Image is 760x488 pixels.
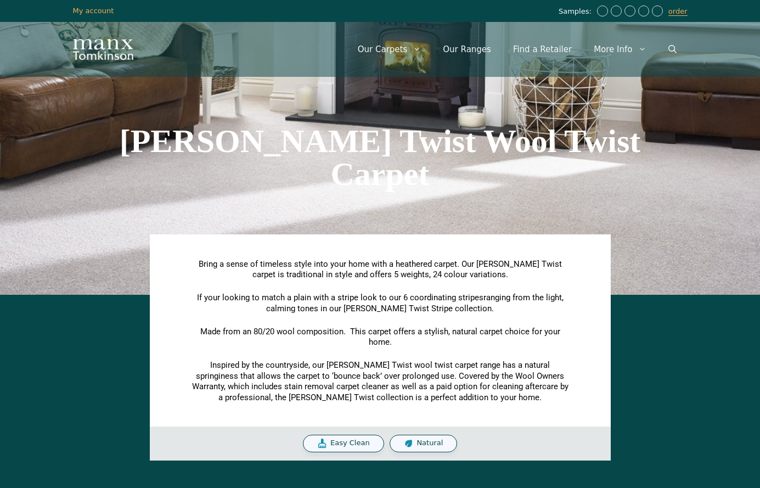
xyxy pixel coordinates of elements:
[191,327,570,348] p: Made from an 80/20 wool composition. This carpet offers a stylish, natural carpet choice for your...
[191,259,570,281] p: Bring a sense of timeless style into your home with a heathered carpet. Our [PERSON_NAME] Twist c...
[668,7,688,16] a: order
[191,293,570,314] p: If your looking to match a plain with a stripe look to our 6 coordinating stripes
[416,439,443,448] span: Natural
[73,39,133,60] img: Manx Tomkinson
[559,7,594,16] span: Samples:
[432,33,502,66] a: Our Ranges
[347,33,688,66] nav: Primary
[73,7,114,15] a: My account
[657,33,688,66] a: Open Search Bar
[73,125,688,190] h1: [PERSON_NAME] Twist Wool Twist Carpet
[502,33,583,66] a: Find a Retailer
[583,33,657,66] a: More Info
[347,33,432,66] a: Our Carpets
[191,360,570,403] p: Inspired by the countryside, our [PERSON_NAME] Twist wool twist carpet range has a natural spring...
[266,293,564,313] span: ranging from the light, calming tones in our [PERSON_NAME] Twist Stripe collection.
[330,439,370,448] span: Easy Clean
